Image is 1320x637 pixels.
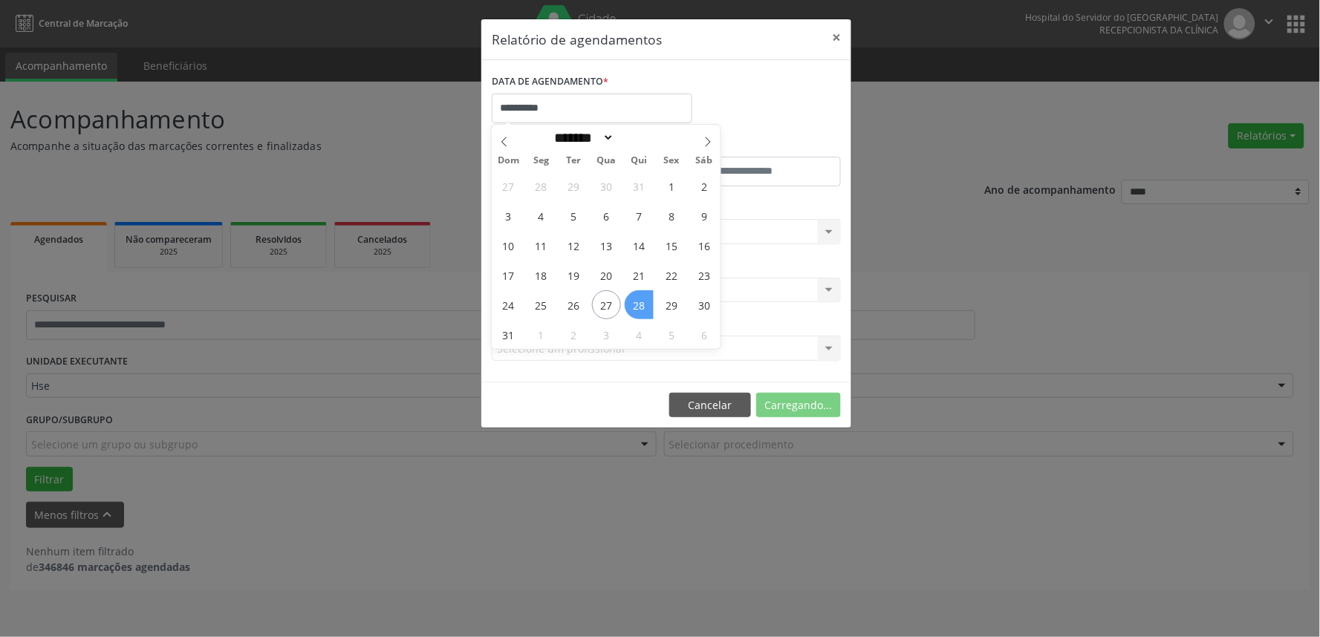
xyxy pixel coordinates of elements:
span: Agosto 3, 2025 [494,201,523,230]
span: Agosto 28, 2025 [625,290,654,319]
span: Agosto 12, 2025 [559,231,588,260]
span: Julho 30, 2025 [592,171,621,200]
span: Setembro 1, 2025 [527,320,556,349]
select: Month [550,130,615,146]
span: Setembro 5, 2025 [657,320,686,349]
span: Setembro 4, 2025 [625,320,654,349]
span: Agosto 18, 2025 [527,261,556,290]
span: Agosto 27, 2025 [592,290,621,319]
span: Agosto 24, 2025 [494,290,523,319]
span: Agosto 11, 2025 [527,231,556,260]
button: Carregando... [756,393,841,418]
span: Qua [590,156,622,166]
span: Sáb [688,156,721,166]
button: Cancelar [669,393,751,418]
span: Agosto 9, 2025 [690,201,719,230]
span: Agosto 31, 2025 [494,320,523,349]
span: Julho 29, 2025 [559,171,588,200]
span: Agosto 7, 2025 [625,201,654,230]
span: Agosto 16, 2025 [690,231,719,260]
span: Agosto 20, 2025 [592,261,621,290]
span: Agosto 21, 2025 [625,261,654,290]
span: Dom [492,156,524,166]
span: Julho 31, 2025 [625,171,654,200]
span: Qui [622,156,655,166]
span: Sex [655,156,688,166]
span: Agosto 10, 2025 [494,231,523,260]
span: Agosto 5, 2025 [559,201,588,230]
span: Agosto 13, 2025 [592,231,621,260]
span: Agosto 17, 2025 [494,261,523,290]
span: Agosto 19, 2025 [559,261,588,290]
span: Agosto 6, 2025 [592,201,621,230]
span: Julho 27, 2025 [494,171,523,200]
button: Close [822,19,851,56]
span: Agosto 22, 2025 [657,261,686,290]
input: Year [614,130,663,146]
span: Agosto 30, 2025 [690,290,719,319]
h5: Relatório de agendamentos [492,30,662,49]
span: Agosto 25, 2025 [527,290,556,319]
span: Agosto 26, 2025 [559,290,588,319]
span: Agosto 4, 2025 [527,201,556,230]
span: Agosto 14, 2025 [625,231,654,260]
label: ATÉ [670,134,841,157]
span: Ter [557,156,590,166]
span: Agosto 2, 2025 [690,171,719,200]
span: Agosto 8, 2025 [657,201,686,230]
span: Seg [524,156,557,166]
span: Setembro 3, 2025 [592,320,621,349]
span: Setembro 6, 2025 [690,320,719,349]
label: DATA DE AGENDAMENTO [492,71,608,94]
span: Agosto 1, 2025 [657,171,686,200]
span: Agosto 15, 2025 [657,231,686,260]
span: Agosto 23, 2025 [690,261,719,290]
span: Agosto 29, 2025 [657,290,686,319]
span: Julho 28, 2025 [527,171,556,200]
span: Setembro 2, 2025 [559,320,588,349]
